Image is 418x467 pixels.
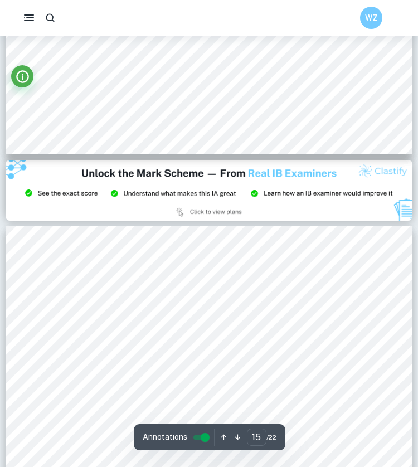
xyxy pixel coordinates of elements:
[365,12,378,24] h6: WZ
[266,432,276,442] span: / 22
[11,65,33,87] button: Info
[6,160,412,221] img: Ad
[143,431,187,443] span: Annotations
[360,7,382,29] button: WZ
